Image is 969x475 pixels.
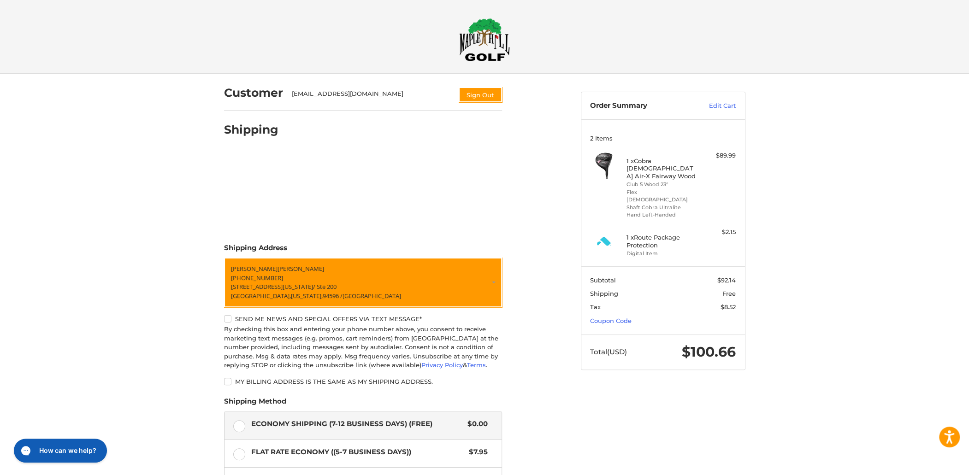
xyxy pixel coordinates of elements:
h4: 1 x Cobra [DEMOGRAPHIC_DATA] Air-X Fairway Wood [626,157,697,180]
span: [PERSON_NAME] [278,264,324,273]
span: Free [722,290,736,297]
span: $100.66 [682,343,736,360]
li: Shaft Cobra Ultralite [626,204,697,211]
a: Enter or select a different address [224,258,502,307]
span: $92.14 [717,276,736,284]
span: $0.00 [463,419,488,429]
span: Tax [590,303,601,311]
li: Club 5 Wood 23° [626,181,697,188]
legend: Shipping Method [224,396,286,411]
h3: 2 Items [590,135,736,142]
span: $7.95 [465,447,488,457]
span: [GEOGRAPHIC_DATA] [343,291,401,299]
span: Total (USD) [590,347,627,356]
a: Privacy Policy [421,361,463,369]
div: $2.15 [699,228,736,237]
a: Terms [467,361,486,369]
span: Subtotal [590,276,616,284]
span: [PERSON_NAME] [231,264,278,273]
span: / Ste 200 [313,282,337,291]
div: [EMAIL_ADDRESS][DOMAIN_NAME] [292,89,449,102]
span: 94596 / [323,291,343,299]
span: Flat Rate Economy ((5-7 Business Days)) [251,447,465,457]
span: Economy Shipping (7-12 Business Days) (Free) [251,419,463,429]
li: Digital Item [626,250,697,258]
li: Flex [DEMOGRAPHIC_DATA] [626,188,697,204]
button: Sign Out [459,87,502,102]
legend: Shipping Address [224,243,287,258]
div: By checking this box and entering your phone number above, you consent to receive marketing text ... [224,325,502,370]
a: Edit Cart [689,101,736,111]
h2: Shipping [224,123,278,137]
span: Shipping [590,290,618,297]
span: [PHONE_NUMBER] [231,273,283,281]
iframe: Gorgias live chat messenger [9,435,109,466]
label: Send me news and special offers via text message* [224,315,502,323]
h2: Customer [224,86,283,100]
div: $89.99 [699,151,736,160]
label: My billing address is the same as my shipping address. [224,378,502,385]
li: Hand Left-Handed [626,211,697,219]
a: Coupon Code [590,317,632,324]
h4: 1 x Route Package Protection [626,234,697,249]
span: [US_STATE], [291,291,323,299]
span: [GEOGRAPHIC_DATA], [231,291,291,299]
span: [STREET_ADDRESS][US_STATE] [231,282,313,291]
img: Maple Hill Golf [459,18,510,61]
h3: Order Summary [590,101,689,111]
span: $8.52 [721,303,736,311]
